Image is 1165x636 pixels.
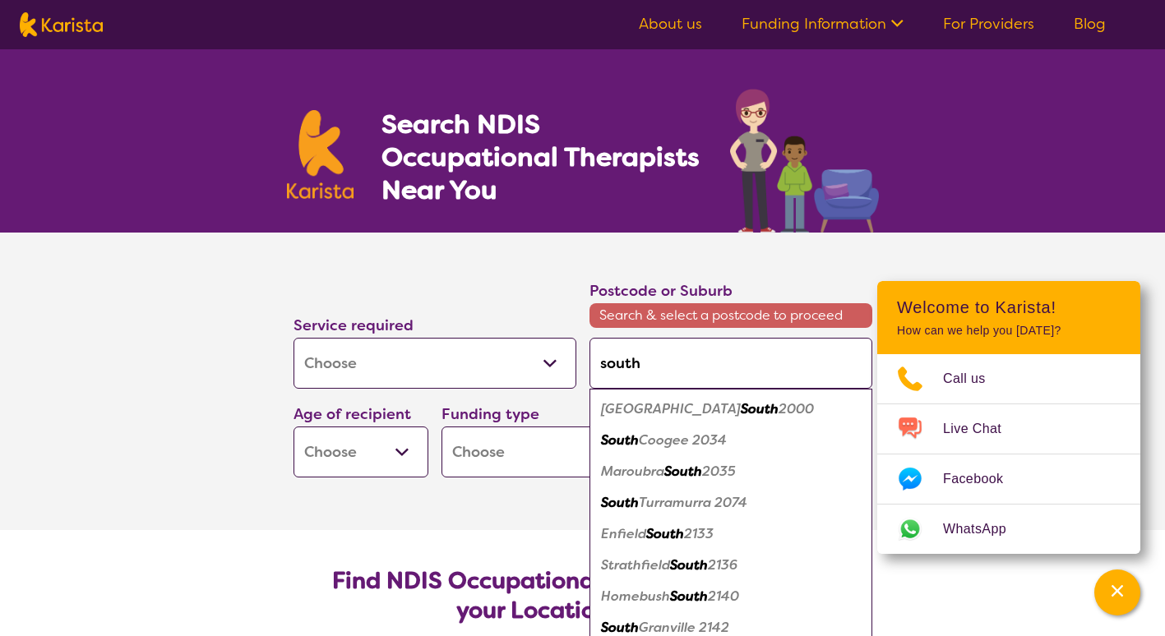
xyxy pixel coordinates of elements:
[670,588,708,605] em: South
[708,556,737,574] em: 2136
[598,550,864,581] div: Strathfield South 2136
[294,404,411,424] label: Age of recipient
[598,425,864,456] div: South Coogee 2034
[601,588,670,605] em: Homebush
[897,324,1121,338] p: How can we help you [DATE]?
[943,417,1021,441] span: Live Chat
[639,619,729,636] em: Granville 2142
[742,14,904,34] a: Funding Information
[601,400,741,417] em: [GEOGRAPHIC_DATA]
[877,505,1140,554] a: Web link opens in a new tab.
[670,556,708,574] em: South
[877,354,1140,554] ul: Choose channel
[639,14,702,34] a: About us
[684,525,714,542] em: 2133
[598,581,864,612] div: Homebush South 2140
[639,494,747,511] em: Turramurra 2074
[943,517,1026,542] span: WhatsApp
[294,316,414,335] label: Service required
[601,494,639,511] em: South
[589,281,733,301] label: Postcode or Suburb
[441,404,539,424] label: Funding type
[664,463,702,480] em: South
[589,338,872,389] input: Type
[307,566,859,625] h2: Find NDIS Occupational Therapists based on your Location & Needs
[741,400,779,417] em: South
[877,281,1140,554] div: Channel Menu
[708,588,739,605] em: 2140
[589,303,872,328] span: Search & select a postcode to proceed
[598,518,864,550] div: Enfield South 2133
[943,14,1034,34] a: For Providers
[381,108,701,206] h1: Search NDIS Occupational Therapists Near You
[639,431,727,449] em: Coogee 2034
[1094,569,1140,615] button: Channel Menu
[897,297,1121,317] h2: Welcome to Karista!
[601,525,646,542] em: Enfield
[702,463,736,480] em: 2035
[601,556,670,574] em: Strathfield
[598,456,864,487] div: Maroubra South 2035
[943,467,1023,491] span: Facebook
[601,619,639,636] em: South
[20,12,103,37] img: Karista logo
[646,525,684,542] em: South
[287,110,354,199] img: Karista logo
[1074,14,1106,34] a: Blog
[730,89,879,233] img: occupational-therapy
[943,366,1006,391] span: Call us
[598,394,864,425] div: Sydney South 2000
[601,463,664,480] em: Maroubra
[779,400,814,417] em: 2000
[601,431,639,449] em: South
[598,487,864,518] div: South Turramurra 2074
